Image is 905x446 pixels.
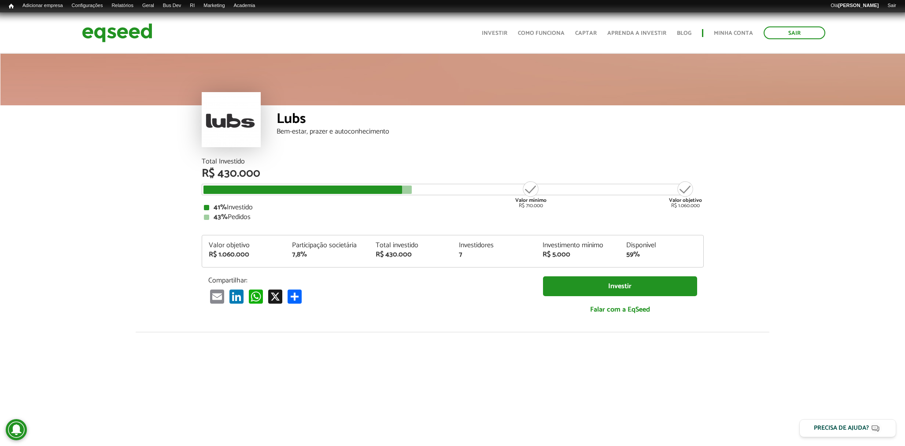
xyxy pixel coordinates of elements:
[208,289,226,304] a: Email
[199,2,229,9] a: Marketing
[82,21,152,45] img: EqSeed
[209,242,279,249] div: Valor objetivo
[292,251,362,258] div: 7,8%
[669,180,702,208] div: R$ 1.060.000
[459,251,529,258] div: 7
[204,214,702,221] div: Pedidos
[669,196,702,204] strong: Valor objetivo
[575,30,597,36] a: Captar
[543,242,613,249] div: Investimento mínimo
[626,242,697,249] div: Disponível
[228,289,245,304] a: LinkedIn
[292,242,362,249] div: Participação societária
[543,301,697,319] a: Falar com a EqSeed
[286,289,303,304] a: Compartilhar
[229,2,260,9] a: Academia
[838,3,879,8] strong: [PERSON_NAME]
[159,2,186,9] a: Bus Dev
[459,242,529,249] div: Investidores
[266,289,284,304] a: X
[214,201,227,213] strong: 41%
[515,196,547,204] strong: Valor mínimo
[18,2,67,9] a: Adicionar empresa
[204,204,702,211] div: Investido
[107,2,137,9] a: Relatórios
[208,276,530,285] p: Compartilhar:
[4,2,18,11] a: Início
[677,30,691,36] a: Blog
[376,251,446,258] div: R$ 430.000
[714,30,753,36] a: Minha conta
[514,180,547,208] div: R$ 710.000
[138,2,159,9] a: Geral
[277,112,704,128] div: Lubs
[185,2,199,9] a: RI
[202,158,704,165] div: Total Investido
[543,251,613,258] div: R$ 5.000
[202,168,704,179] div: R$ 430.000
[626,251,697,258] div: 59%
[9,3,14,9] span: Início
[826,2,883,9] a: Olá[PERSON_NAME]
[883,2,901,9] a: Sair
[376,242,446,249] div: Total investido
[67,2,107,9] a: Configurações
[214,211,228,223] strong: 43%
[518,30,565,36] a: Como funciona
[607,30,666,36] a: Aprenda a investir
[764,26,825,39] a: Sair
[277,128,704,135] div: Bem-estar, prazer e autoconhecimento
[247,289,265,304] a: WhatsApp
[482,30,507,36] a: Investir
[209,251,279,258] div: R$ 1.060.000
[543,276,697,296] a: Investir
